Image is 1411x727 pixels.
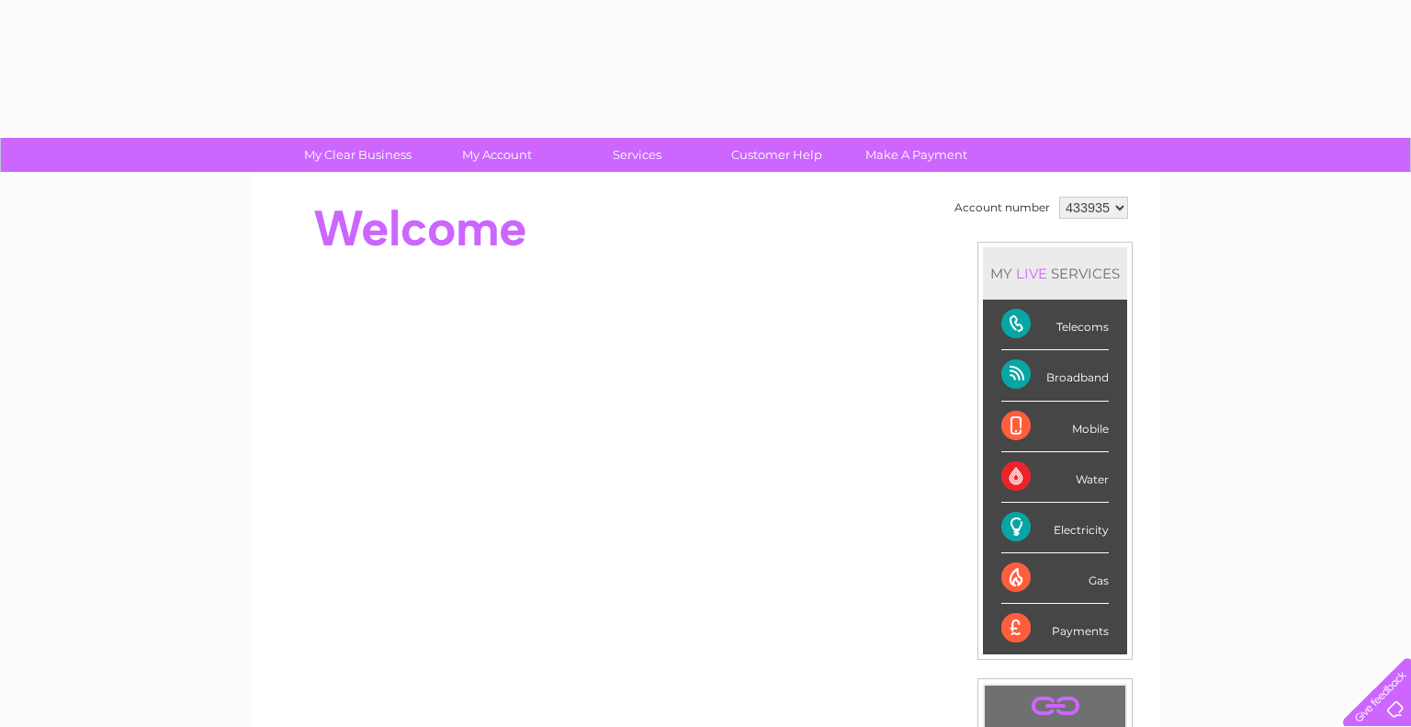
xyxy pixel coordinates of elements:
[950,192,1055,223] td: Account number
[989,690,1121,722] a: .
[1001,300,1109,350] div: Telecoms
[841,138,992,172] a: Make A Payment
[422,138,573,172] a: My Account
[1001,452,1109,503] div: Water
[1001,350,1109,401] div: Broadband
[701,138,852,172] a: Customer Help
[983,247,1127,300] div: MY SERVICES
[1001,604,1109,653] div: Payments
[1001,402,1109,452] div: Mobile
[1012,265,1051,282] div: LIVE
[561,138,713,172] a: Services
[1001,553,1109,604] div: Gas
[1001,503,1109,553] div: Electricity
[282,138,434,172] a: My Clear Business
